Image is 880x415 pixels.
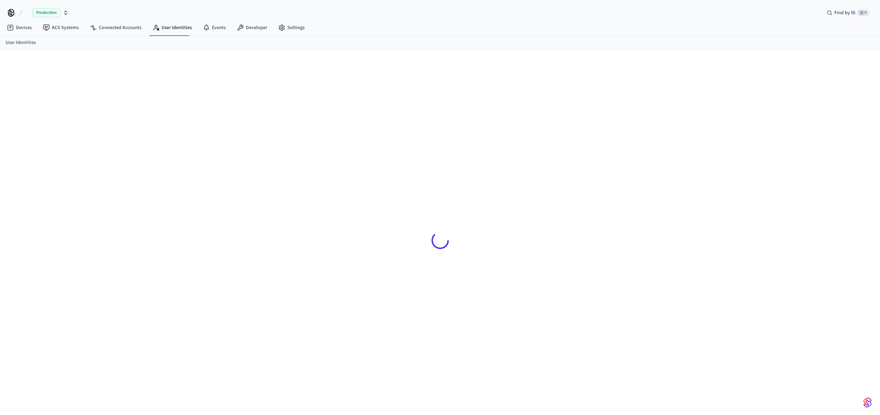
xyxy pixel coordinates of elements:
[273,21,310,34] a: Settings
[6,39,36,46] a: User Identities
[37,21,84,34] a: ACS Systems
[33,8,60,17] span: Production
[231,21,273,34] a: Developer
[858,9,869,16] span: ⌘ K
[197,21,231,34] a: Events
[84,21,147,34] a: Connected Accounts
[147,21,197,34] a: User Identities
[1,21,37,34] a: Devices
[834,9,855,16] span: Find by ID
[863,397,872,408] img: SeamLogoGradient.69752ec5.svg
[821,7,874,19] div: Find by ID⌘ K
